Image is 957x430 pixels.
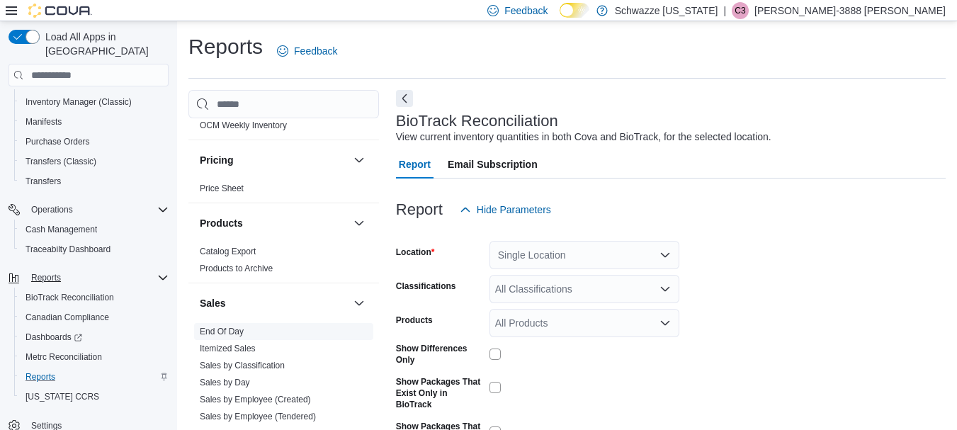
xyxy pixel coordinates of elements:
[20,133,169,150] span: Purchase Orders
[271,37,343,65] a: Feedback
[31,272,61,283] span: Reports
[20,94,169,111] span: Inventory Manager (Classic)
[26,391,99,402] span: [US_STATE] CCRS
[200,296,348,310] button: Sales
[20,221,169,238] span: Cash Management
[200,216,243,230] h3: Products
[26,96,132,108] span: Inventory Manager (Classic)
[396,281,456,292] label: Classifications
[396,343,484,366] label: Show Differences Only
[20,153,102,170] a: Transfers (Classic)
[732,2,749,19] div: Christopher-3888 Perales
[396,201,443,218] h3: Report
[14,152,174,171] button: Transfers (Classic)
[20,309,115,326] a: Canadian Compliance
[454,196,557,224] button: Hide Parameters
[188,243,379,283] div: Products
[20,388,169,405] span: Washington CCRS
[200,327,244,336] a: End Of Day
[200,411,316,422] span: Sales by Employee (Tendered)
[200,246,256,257] span: Catalog Export
[20,368,61,385] a: Reports
[200,247,256,256] a: Catalog Export
[200,344,256,353] a: Itemized Sales
[659,317,671,329] button: Open list of options
[26,244,111,255] span: Traceabilty Dashboard
[20,349,108,366] a: Metrc Reconciliation
[200,394,311,405] span: Sales by Employee (Created)
[26,269,67,286] button: Reports
[20,221,103,238] a: Cash Management
[20,349,169,366] span: Metrc Reconciliation
[294,44,337,58] span: Feedback
[351,295,368,312] button: Sales
[26,116,62,128] span: Manifests
[615,2,718,19] p: Schwazze [US_STATE]
[399,150,431,179] span: Report
[3,200,174,220] button: Operations
[31,204,73,215] span: Operations
[200,183,244,193] a: Price Sheet
[20,173,67,190] a: Transfers
[200,395,311,404] a: Sales by Employee (Created)
[20,94,137,111] a: Inventory Manager (Classic)
[26,312,109,323] span: Canadian Compliance
[26,156,96,167] span: Transfers (Classic)
[200,183,244,194] span: Price Sheet
[26,292,114,303] span: BioTrack Reconciliation
[504,4,548,18] span: Feedback
[14,387,174,407] button: [US_STATE] CCRS
[3,268,174,288] button: Reports
[351,215,368,232] button: Products
[20,368,169,385] span: Reports
[14,288,174,307] button: BioTrack Reconciliation
[28,4,92,18] img: Cova
[396,315,433,326] label: Products
[188,33,263,61] h1: Reports
[754,2,946,19] p: [PERSON_NAME]-3888 [PERSON_NAME]
[20,241,116,258] a: Traceabilty Dashboard
[20,289,120,306] a: BioTrack Reconciliation
[14,220,174,239] button: Cash Management
[14,327,174,347] a: Dashboards
[396,130,771,145] div: View current inventory quantities in both Cova and BioTrack, for the selected location.
[20,329,88,346] a: Dashboards
[20,133,96,150] a: Purchase Orders
[14,367,174,387] button: Reports
[20,153,169,170] span: Transfers (Classic)
[200,120,287,130] a: OCM Weekly Inventory
[26,351,102,363] span: Metrc Reconciliation
[26,201,79,218] button: Operations
[560,3,589,18] input: Dark Mode
[200,378,250,387] a: Sales by Day
[200,120,287,131] span: OCM Weekly Inventory
[200,264,273,273] a: Products to Archive
[14,92,174,112] button: Inventory Manager (Classic)
[20,329,169,346] span: Dashboards
[14,112,174,132] button: Manifests
[396,113,558,130] h3: BioTrack Reconciliation
[20,289,169,306] span: BioTrack Reconciliation
[200,153,233,167] h3: Pricing
[14,132,174,152] button: Purchase Orders
[40,30,169,58] span: Load All Apps in [GEOGRAPHIC_DATA]
[200,377,250,388] span: Sales by Day
[14,307,174,327] button: Canadian Compliance
[14,239,174,259] button: Traceabilty Dashboard
[396,247,435,258] label: Location
[20,173,169,190] span: Transfers
[188,180,379,203] div: Pricing
[396,376,484,410] label: Show Packages That Exist Only in BioTrack
[14,171,174,191] button: Transfers
[20,309,169,326] span: Canadian Compliance
[200,343,256,354] span: Itemized Sales
[200,263,273,274] span: Products to Archive
[200,216,348,230] button: Products
[477,203,551,217] span: Hide Parameters
[200,361,285,370] a: Sales by Classification
[20,388,105,405] a: [US_STATE] CCRS
[26,224,97,235] span: Cash Management
[188,117,379,140] div: OCM
[20,113,67,130] a: Manifests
